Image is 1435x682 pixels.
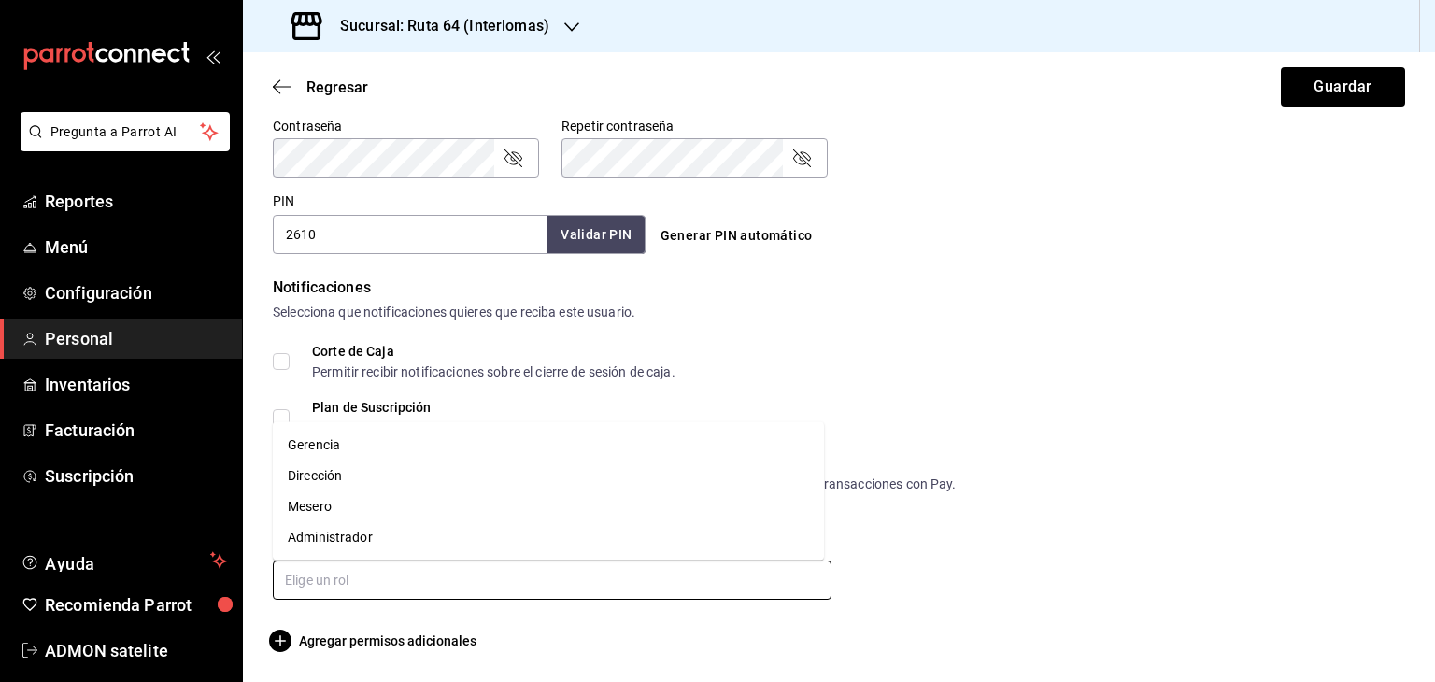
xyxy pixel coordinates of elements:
[45,463,227,489] span: Suscripción
[306,78,368,96] span: Regresar
[790,147,813,169] button: passwordField
[45,418,227,443] span: Facturación
[13,135,230,155] a: Pregunta a Parrot AI
[273,430,824,461] li: Gerencia
[45,189,227,214] span: Reportes
[45,638,227,663] span: ADMON satelite
[273,630,476,652] button: Agregar permisos adicionales
[273,303,1405,322] div: Selecciona que notificaciones quieres que reciba este usuario.
[45,326,227,351] span: Personal
[312,365,675,378] div: Permitir recibir notificaciones sobre el cierre de sesión de caja.
[45,549,203,572] span: Ayuda
[45,592,227,618] span: Recomienda Parrot
[273,194,294,207] label: PIN
[312,345,675,358] div: Corte de Caja
[206,49,220,64] button: open_drawer_menu
[273,277,1405,299] div: Notificaciones
[45,280,227,305] span: Configuración
[273,522,824,553] li: Administrador
[273,520,1405,546] div: Roles
[653,219,820,253] button: Generar PIN automático
[273,561,831,600] input: Elige un rol
[273,120,539,133] label: Contraseña
[45,372,227,397] span: Inventarios
[50,122,201,142] span: Pregunta a Parrot AI
[312,401,608,414] div: Plan de Suscripción
[273,461,824,491] li: Dirección
[273,215,547,254] input: 3 a 6 dígitos
[45,234,227,260] span: Menú
[1281,67,1405,107] button: Guardar
[273,491,824,522] li: Mesero
[21,112,230,151] button: Pregunta a Parrot AI
[561,120,828,133] label: Repetir contraseña
[325,15,549,37] h3: Sucursal: Ruta 64 (Interlomas)
[547,216,645,254] button: Validar PIN
[273,78,368,96] button: Regresar
[502,147,524,169] button: passwordField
